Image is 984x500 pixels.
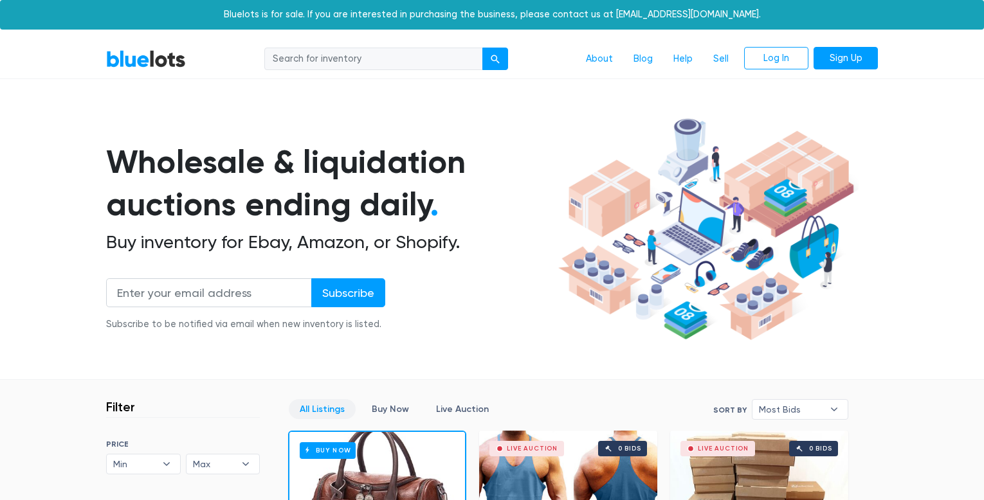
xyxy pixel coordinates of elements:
[713,404,747,416] label: Sort By
[821,400,848,419] b: ▾
[507,445,558,452] div: Live Auction
[106,317,385,332] div: Subscribe to be notified via email when new inventory is listed.
[232,454,259,474] b: ▾
[311,278,385,307] input: Subscribe
[554,112,859,346] img: hero-ee84e7d0318cb26816c560f6b4441b76977f77a177738b4e94f68c95b2b83dbb.png
[106,49,186,68] a: BlueLots
[193,454,235,474] span: Max
[106,399,135,415] h3: Filter
[361,399,420,419] a: Buy Now
[814,47,878,70] a: Sign Up
[113,454,156,474] span: Min
[106,278,312,307] input: Enter your email address
[430,185,439,224] span: .
[759,400,823,419] span: Most Bids
[576,47,623,71] a: About
[153,454,180,474] b: ▾
[289,399,356,419] a: All Listings
[300,442,356,458] h6: Buy Now
[264,48,483,71] input: Search for inventory
[106,440,260,449] h6: PRICE
[744,47,808,70] a: Log In
[623,47,663,71] a: Blog
[106,231,554,253] h2: Buy inventory for Ebay, Amazon, or Shopify.
[618,445,641,452] div: 0 bids
[425,399,500,419] a: Live Auction
[106,141,554,226] h1: Wholesale & liquidation auctions ending daily
[809,445,832,452] div: 0 bids
[663,47,703,71] a: Help
[698,445,749,452] div: Live Auction
[703,47,739,71] a: Sell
